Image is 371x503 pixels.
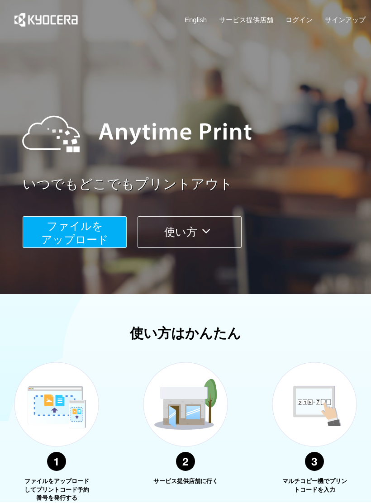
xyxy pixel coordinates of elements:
[23,477,90,503] p: ファイルをアップロードしてプリントコード予約番号を発行する
[325,15,366,24] a: サインアップ
[138,216,242,248] button: 使い方
[23,175,371,194] a: いつでもどこでもプリントアウト
[185,15,207,24] a: English
[23,216,127,248] button: ファイルを​​アップロード
[41,220,109,246] span: ファイルを ​​アップロード
[219,15,273,24] a: サービス提供店舗
[285,15,313,24] a: ログイン
[152,477,219,486] p: サービス提供店舗に行く
[281,477,348,494] p: マルチコピー機でプリントコードを入力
